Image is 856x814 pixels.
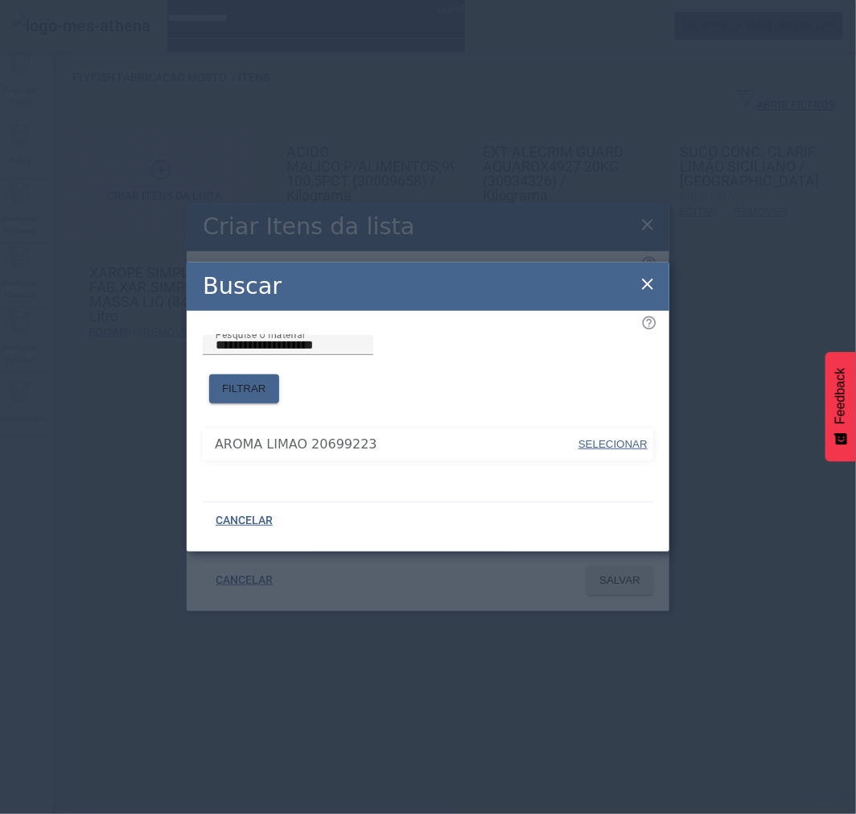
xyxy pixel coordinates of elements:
button: FILTRAR [209,374,279,403]
button: Feedback - Mostrar pesquisa [825,352,856,461]
button: CANCELAR [203,506,286,535]
span: Feedback [833,368,848,424]
h2: Buscar [203,269,282,304]
span: CANCELAR [216,513,273,529]
span: FILTRAR [222,381,266,397]
button: SELECIONAR [577,430,649,459]
span: SELECIONAR [578,438,648,450]
mat-label: Pesquise o material [216,328,305,340]
span: AROMA LIMAO 20699223 [215,435,577,454]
